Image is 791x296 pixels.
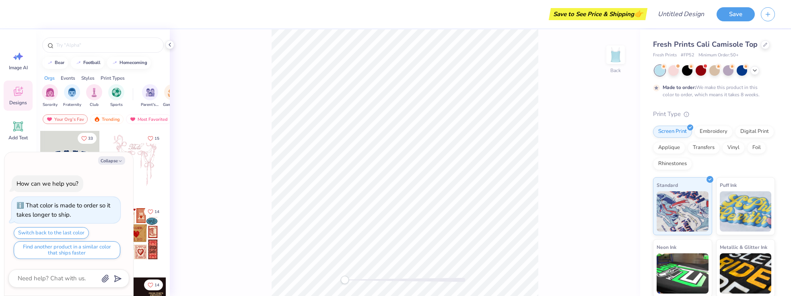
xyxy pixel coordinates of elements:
[55,60,64,65] div: bear
[653,158,692,170] div: Rhinestones
[653,110,775,119] div: Print Type
[86,84,102,108] button: filter button
[144,279,163,290] button: Like
[688,142,720,154] div: Transfers
[747,142,766,154] div: Foil
[657,181,678,189] span: Standard
[141,84,159,108] button: filter button
[88,137,93,141] span: 33
[141,84,159,108] div: filter for Parent's Weekend
[722,142,745,154] div: Vinyl
[42,84,58,108] div: filter for Sorority
[130,116,136,122] img: most_fav.gif
[610,67,621,74] div: Back
[720,253,772,294] img: Metallic & Glitter Ink
[126,114,171,124] div: Most Favorited
[653,39,758,49] span: Fresh Prints Cali Camisole Top
[94,116,100,122] img: trending.gif
[144,206,163,217] button: Like
[107,57,151,69] button: homecoming
[154,283,159,287] span: 14
[71,57,104,69] button: football
[651,6,711,22] input: Untitled Design
[657,191,709,232] img: Standard
[81,75,95,82] div: Styles
[720,243,767,251] span: Metallic & Glitter Ink
[144,133,163,144] button: Like
[83,60,101,65] div: football
[61,75,75,82] div: Events
[9,99,27,106] span: Designs
[8,135,28,141] span: Add Text
[90,114,124,124] div: Trending
[68,88,76,97] img: Fraternity Image
[154,137,159,141] span: 15
[154,210,159,214] span: 14
[163,84,181,108] button: filter button
[681,52,694,59] span: # FP52
[653,52,677,59] span: Fresh Prints
[119,60,147,65] div: homecoming
[9,64,28,71] span: Image AI
[45,88,55,97] img: Sorority Image
[75,60,82,65] img: trend_line.gif
[108,84,124,108] button: filter button
[146,88,155,97] img: Parent's Weekend Image
[56,41,159,49] input: Try "Alpha"
[341,276,349,284] div: Accessibility label
[42,84,58,108] button: filter button
[634,9,643,19] span: 👉
[16,201,110,219] div: That color is made to order so it takes longer to ship.
[551,8,645,20] div: Save to See Price & Shipping
[86,84,102,108] div: filter for Club
[163,102,181,108] span: Game Day
[43,114,88,124] div: Your Org's Fav
[657,243,676,251] span: Neon Ink
[111,60,118,65] img: trend_line.gif
[663,84,696,91] strong: Made to order:
[108,84,124,108] div: filter for Sports
[608,47,624,63] img: Back
[653,126,692,138] div: Screen Print
[63,84,81,108] button: filter button
[163,84,181,108] div: filter for Game Day
[698,52,739,59] span: Minimum Order: 50 +
[63,102,81,108] span: Fraternity
[90,88,99,97] img: Club Image
[16,180,78,188] div: How can we help you?
[47,60,53,65] img: trend_line.gif
[694,126,733,138] div: Embroidery
[112,88,121,97] img: Sports Image
[720,191,772,232] img: Puff Ink
[42,57,68,69] button: bear
[720,181,737,189] span: Puff Ink
[717,7,755,21] button: Save
[110,102,123,108] span: Sports
[46,116,53,122] img: most_fav.gif
[44,75,55,82] div: Orgs
[101,75,125,82] div: Print Types
[168,88,177,97] img: Game Day Image
[14,241,120,259] button: Find another product in a similar color that ships faster
[735,126,774,138] div: Digital Print
[141,102,159,108] span: Parent's Weekend
[90,102,99,108] span: Club
[78,133,97,144] button: Like
[663,84,762,98] div: We make this product in this color to order, which means it takes 8 weeks.
[63,84,81,108] div: filter for Fraternity
[98,156,125,165] button: Collapse
[43,102,58,108] span: Sorority
[653,142,685,154] div: Applique
[657,253,709,294] img: Neon Ink
[14,227,89,239] button: Switch back to the last color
